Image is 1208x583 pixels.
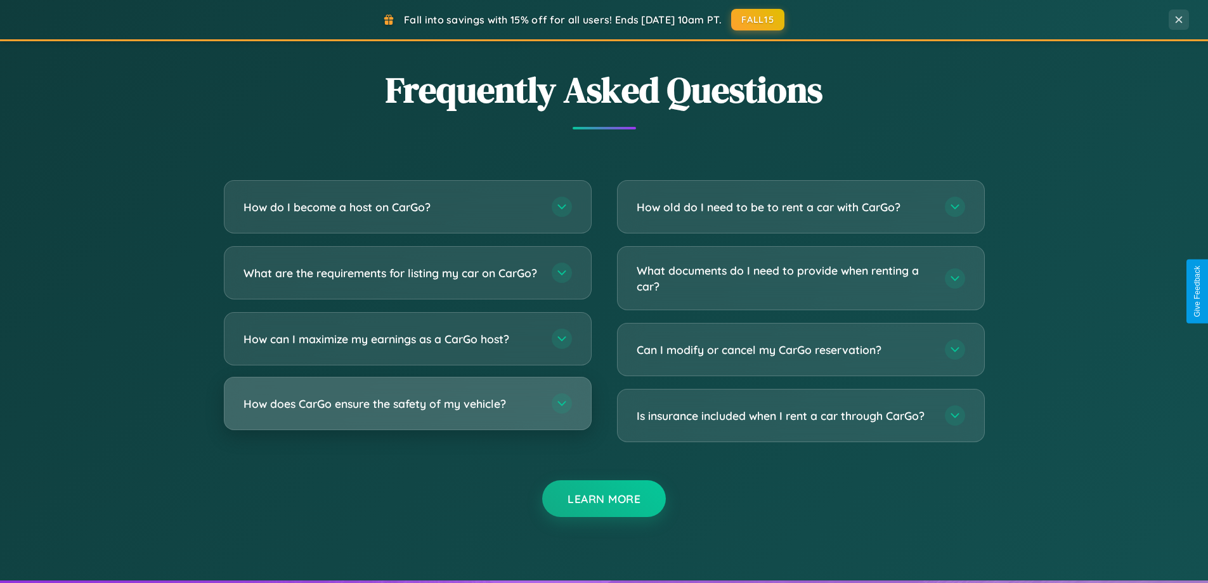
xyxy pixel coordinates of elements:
[224,65,985,114] h2: Frequently Asked Questions
[244,199,539,215] h3: How do I become a host on CarGo?
[404,13,722,26] span: Fall into savings with 15% off for all users! Ends [DATE] 10am PT.
[637,408,932,424] h3: Is insurance included when I rent a car through CarGo?
[1193,266,1202,317] div: Give Feedback
[637,199,932,215] h3: How old do I need to be to rent a car with CarGo?
[244,396,539,412] h3: How does CarGo ensure the safety of my vehicle?
[637,342,932,358] h3: Can I modify or cancel my CarGo reservation?
[244,265,539,281] h3: What are the requirements for listing my car on CarGo?
[637,263,932,294] h3: What documents do I need to provide when renting a car?
[244,331,539,347] h3: How can I maximize my earnings as a CarGo host?
[731,9,784,30] button: FALL15
[542,480,666,517] button: Learn More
